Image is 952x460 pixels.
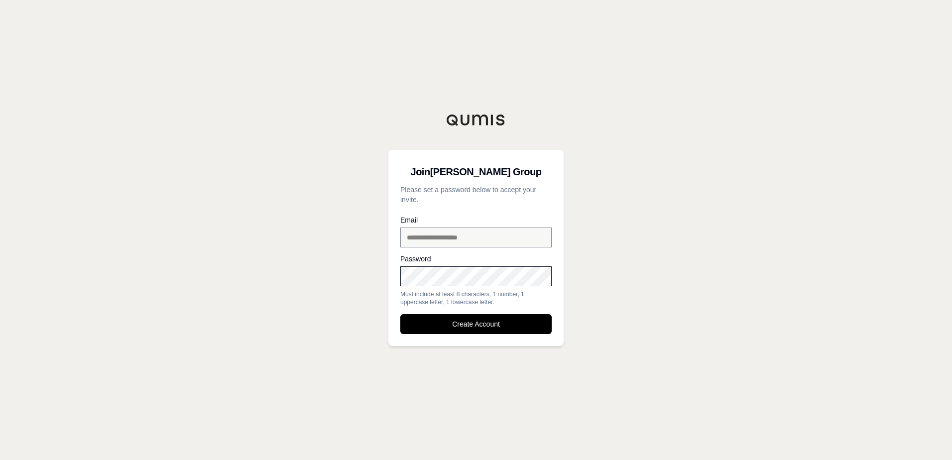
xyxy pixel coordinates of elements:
[400,185,552,205] p: Please set a password below to accept your invite.
[400,162,552,182] h3: Join [PERSON_NAME] Group
[400,255,552,262] label: Password
[400,290,552,306] div: Must include at least 8 characters, 1 number, 1 uppercase letter, 1 lowercase letter.
[446,114,506,126] img: Qumis
[400,314,552,334] button: Create Account
[400,217,552,224] label: Email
